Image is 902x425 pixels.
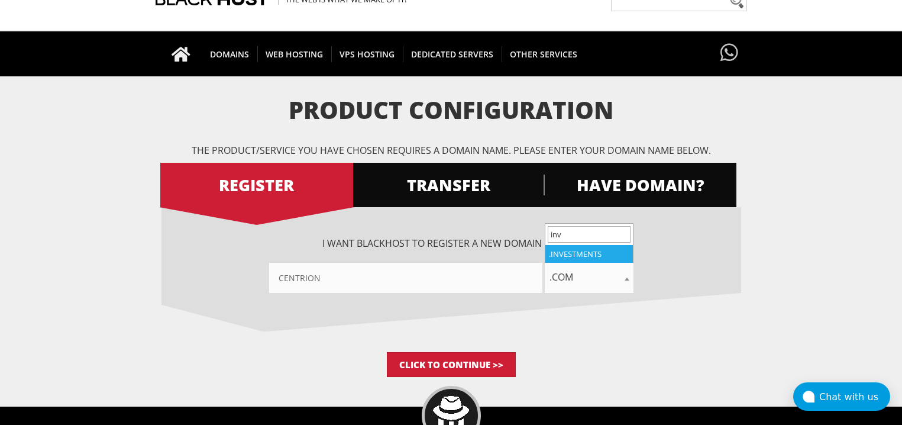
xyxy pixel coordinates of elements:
[545,269,633,285] span: .com
[257,31,332,76] a: WEB HOSTING
[331,46,403,62] span: VPS HOSTING
[403,31,502,76] a: DEDICATED SERVERS
[257,46,332,62] span: WEB HOSTING
[352,175,545,195] span: TRANSFER
[161,237,741,293] div: I want BlackHOST to register a new domain for me.
[160,31,202,76] a: Go to homepage
[202,46,258,62] span: DOMAINS
[331,31,403,76] a: VPS HOSTING
[819,391,890,403] div: Chat with us
[544,163,736,207] a: HAVE DOMAIN?
[161,144,741,157] p: The product/service you have chosen requires a domain name. Please enter your domain name below.
[160,175,353,195] span: REGISTER
[717,31,741,75] a: Have questions?
[202,31,258,76] a: DOMAINS
[545,263,633,293] span: .com
[502,46,586,62] span: OTHER SERVICES
[544,175,736,195] span: HAVE DOMAIN?
[161,97,741,123] h1: Product Configuration
[793,382,890,411] button: Chat with us
[352,163,545,207] a: TRANSFER
[387,352,516,377] input: Click to Continue >>
[160,163,353,207] a: REGISTER
[403,46,502,62] span: DEDICATED SERVERS
[545,245,633,263] li: .investments
[502,31,586,76] a: OTHER SERVICES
